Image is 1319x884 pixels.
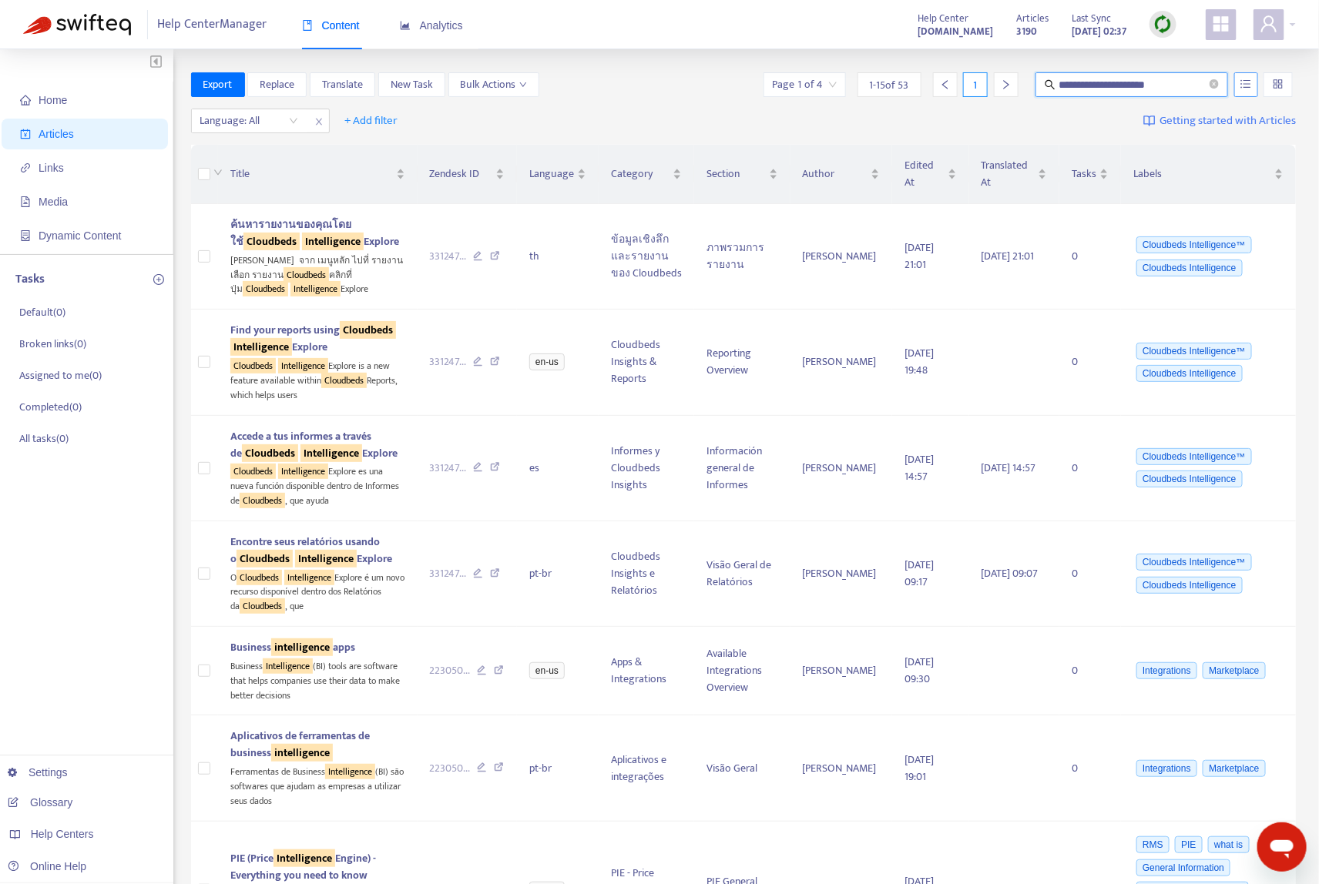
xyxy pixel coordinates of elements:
div: Ferramentas de Business (BI) são softwares que ajudam as empresas a utilizar seus dados [230,762,405,808]
span: Media [39,196,68,208]
span: Tasks [1072,166,1096,182]
span: [DATE] 19:48 [905,344,934,379]
span: Labels [1133,166,1271,182]
th: Tasks [1059,145,1121,204]
span: [DATE] 09:17 [905,556,934,591]
td: Cloudbeds Insights & Reports [599,310,694,415]
span: account-book [20,129,31,139]
th: Labels [1121,145,1296,204]
a: Online Help [8,860,86,872]
span: 331247 ... [430,565,467,582]
td: ข้อมูลเชิงลึกและรายงานของ Cloudbeds [599,204,694,310]
td: [PERSON_NAME] [790,521,893,627]
span: Edited At [905,157,945,191]
span: Content [302,19,360,32]
span: Export [203,76,233,93]
td: 0 [1059,310,1121,415]
span: 331247 ... [430,460,467,477]
span: Cloudbeds Intelligence [1136,260,1242,276]
sqkw: Cloudbeds [243,281,288,296]
sqkw: Cloudbeds [240,493,285,508]
span: 1 - 15 of 53 [870,77,909,93]
span: file-image [20,196,31,207]
span: 223050 ... [430,760,471,777]
sqkw: Intelligence [278,358,328,373]
span: Help Centers [31,828,94,840]
span: link [20,162,31,173]
p: Assigned to me ( 0 ) [19,367,102,383]
a: Settings [8,766,68,779]
span: + Add filter [345,112,398,130]
sqkw: Cloudbeds [230,358,276,373]
sqkw: Cloudbeds [340,321,396,339]
sqkw: intelligence [271,744,333,762]
span: 331247 ... [430,248,467,265]
td: Visão Geral de Relatórios [694,521,790,627]
p: Tasks [15,270,45,289]
img: image-link [1143,115,1156,127]
span: Business apps [230,638,355,656]
span: close [309,112,329,131]
strong: 3190 [1016,23,1037,40]
span: Cloudbeds Intelligence™ [1136,236,1251,253]
td: Informes y Cloudbeds Insights [599,416,694,521]
strong: [DATE] 02:37 [1072,23,1126,40]
sqkw: Intelligence [278,464,328,479]
button: + Add filter [334,109,410,133]
span: en-us [529,353,565,370]
span: Dynamic Content [39,229,121,242]
td: 0 [1059,204,1121,310]
td: Visão Geral [694,715,790,821]
iframe: Button to launch messaging window [1257,822,1307,872]
span: RMS [1136,836,1170,853]
p: Completed ( 0 ) [19,399,82,415]
th: Title [218,145,418,204]
button: Bulk Actionsdown [448,72,539,97]
span: [DATE] 21:01 [982,247,1035,265]
sqkw: Intelligence [263,658,313,674]
th: Category [599,145,694,204]
sqkw: Cloudbeds [237,550,293,568]
button: Replace [247,72,307,97]
span: [DATE] 09:30 [905,653,934,688]
td: [PERSON_NAME] [790,627,893,715]
td: Aplicativos e integrações [599,715,694,821]
span: container [20,230,31,241]
span: left [940,79,951,90]
span: Translated At [982,157,1035,191]
span: Integrations [1136,662,1197,679]
a: Glossary [8,796,72,809]
td: th [517,204,599,310]
sqkw: Cloudbeds [230,464,276,479]
th: Language [517,145,599,204]
sqkw: Intelligence [284,570,334,585]
span: Find your reports using Explore [230,321,396,356]
th: Translated At [969,145,1060,204]
sqkw: Intelligence [325,764,375,779]
sqkw: Cloudbeds [321,373,367,388]
span: appstore [1212,15,1230,33]
td: pt-br [517,521,599,627]
div: Explore is a new feature available within Reports, which helps users [230,356,405,402]
span: Articles [1016,10,1049,27]
span: Marketplace [1203,662,1265,679]
span: Articles [39,128,74,140]
a: Getting started with Articles [1143,109,1296,133]
span: close-circle [1210,79,1219,89]
span: search [1045,79,1056,90]
span: plus-circle [153,274,164,285]
sqkw: Intelligence [274,849,335,867]
td: Cloudbeds Insights e Relatórios [599,521,694,627]
span: Cloudbeds Intelligence™ [1136,448,1251,465]
span: what is [1208,836,1249,853]
sqkw: Cloudbeds [240,598,285,614]
button: Export [191,72,245,97]
div: Business (BI) tools are software that helps companies use their data to make better decisions [230,656,405,702]
span: Zendesk ID [430,166,493,182]
span: [DATE] 19:01 [905,751,934,785]
td: 0 [1059,715,1121,821]
sqkw: intelligence [271,638,333,656]
td: ภาพรวมการรายงาน [694,204,790,310]
span: home [20,95,31,105]
span: 331247 ... [430,353,467,370]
